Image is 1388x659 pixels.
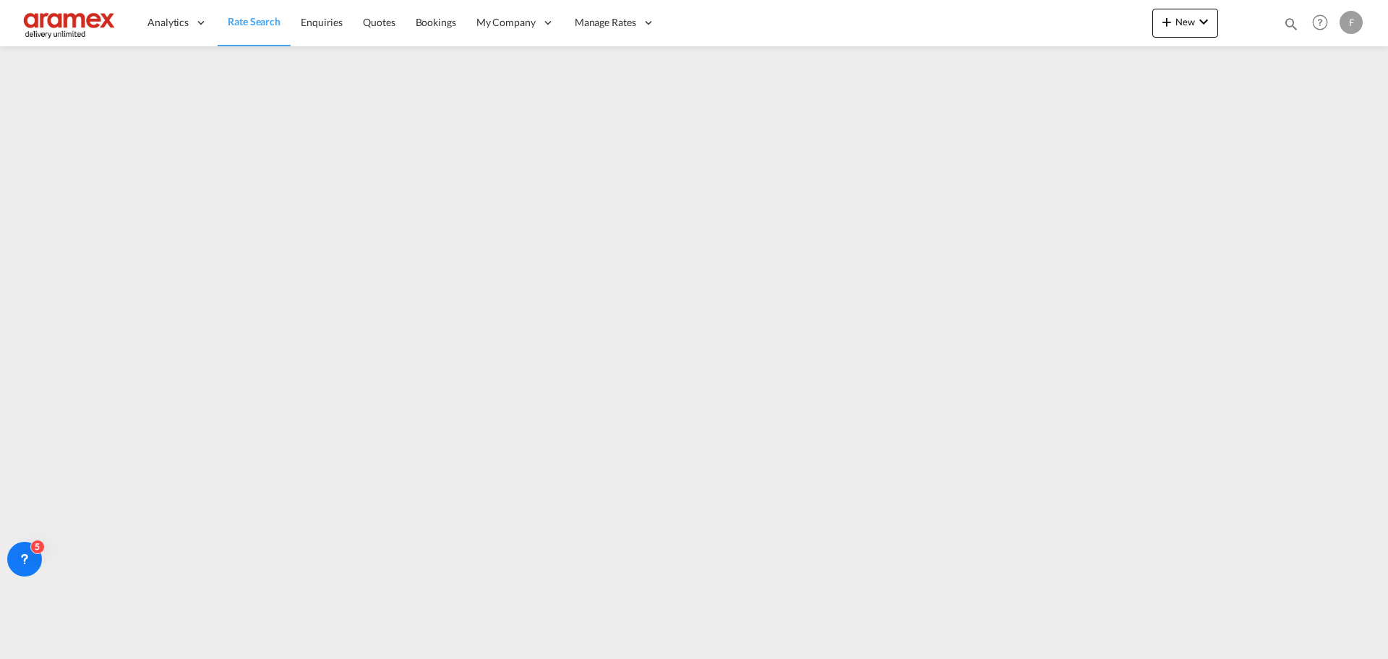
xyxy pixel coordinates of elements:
[1195,13,1212,30] md-icon: icon-chevron-down
[1340,11,1363,34] div: F
[476,15,536,30] span: My Company
[1308,10,1340,36] div: Help
[575,15,636,30] span: Manage Rates
[147,15,189,30] span: Analytics
[1283,16,1299,38] div: icon-magnify
[416,16,456,28] span: Bookings
[1152,9,1218,38] button: icon-plus 400-fgNewicon-chevron-down
[22,7,119,39] img: dca169e0c7e311edbe1137055cab269e.png
[1158,16,1212,27] span: New
[1283,16,1299,32] md-icon: icon-magnify
[1308,10,1332,35] span: Help
[228,15,280,27] span: Rate Search
[301,16,343,28] span: Enquiries
[1158,13,1175,30] md-icon: icon-plus 400-fg
[363,16,395,28] span: Quotes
